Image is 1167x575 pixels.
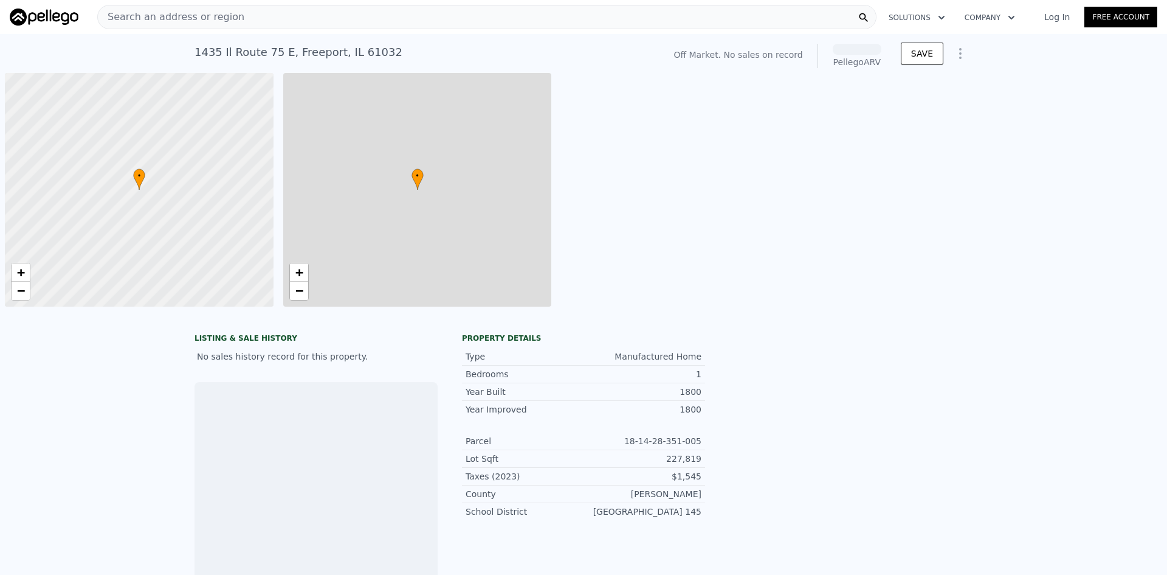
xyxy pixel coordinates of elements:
[295,283,303,298] span: −
[98,10,244,24] span: Search an address or region
[462,333,705,343] div: Property details
[466,368,583,380] div: Bedrooms
[673,49,802,61] div: Off Market. No sales on record
[466,506,583,518] div: School District
[466,403,583,416] div: Year Improved
[133,170,145,181] span: •
[194,44,402,61] div: 1435 Il Route 75 E , Freeport , IL 61032
[290,282,308,300] a: Zoom out
[583,403,701,416] div: 1800
[583,453,701,465] div: 227,819
[17,283,25,298] span: −
[583,506,701,518] div: [GEOGRAPHIC_DATA] 145
[466,453,583,465] div: Lot Sqft
[466,386,583,398] div: Year Built
[194,333,438,346] div: LISTING & SALE HISTORY
[1084,7,1157,27] a: Free Account
[955,7,1025,29] button: Company
[411,169,424,190] div: •
[583,368,701,380] div: 1
[583,488,701,500] div: [PERSON_NAME]
[948,41,972,66] button: Show Options
[290,263,308,282] a: Zoom in
[133,169,145,190] div: •
[466,435,583,447] div: Parcel
[1030,11,1084,23] a: Log In
[411,170,424,181] span: •
[901,43,943,64] button: SAVE
[466,350,583,363] div: Type
[879,7,955,29] button: Solutions
[12,263,30,282] a: Zoom in
[583,350,701,363] div: Manufactured Home
[466,470,583,483] div: Taxes (2023)
[17,265,25,280] span: +
[10,9,78,26] img: Pellego
[466,488,583,500] div: County
[194,346,438,368] div: No sales history record for this property.
[833,56,881,68] div: Pellego ARV
[12,282,30,300] a: Zoom out
[583,386,701,398] div: 1800
[583,470,701,483] div: $1,545
[295,265,303,280] span: +
[583,435,701,447] div: 18-14-28-351-005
